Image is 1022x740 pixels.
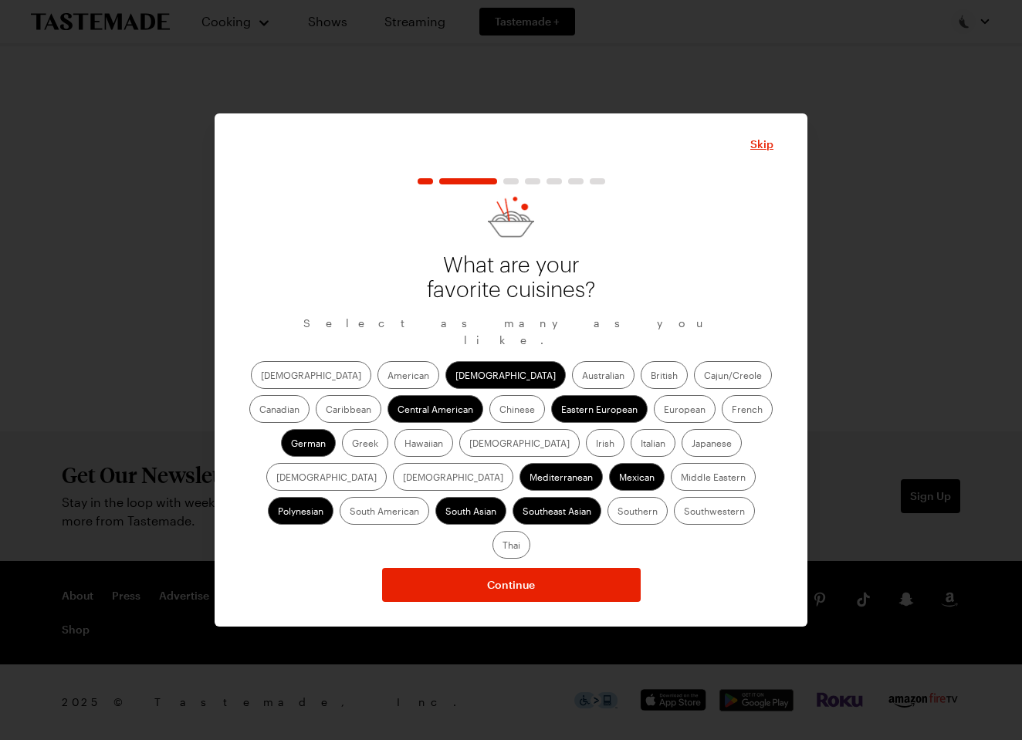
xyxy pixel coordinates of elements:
button: Close [750,137,773,152]
label: British [641,361,688,389]
span: Continue [487,577,535,593]
label: Chinese [489,395,545,423]
label: Thai [492,531,530,559]
label: Irish [586,429,624,457]
label: [DEMOGRAPHIC_DATA] [393,463,513,491]
label: European [654,395,716,423]
button: NextStepButton [382,568,641,602]
label: Hawaiian [394,429,453,457]
label: Mexican [609,463,665,491]
label: Caribbean [316,395,381,423]
label: Central American [387,395,483,423]
label: Polynesian [268,497,333,525]
label: Canadian [249,395,310,423]
label: Southern [607,497,668,525]
label: Italian [631,429,675,457]
p: What are your favorite cuisines? [418,253,604,302]
p: Select as many as you like. [249,315,773,349]
label: American [377,361,439,389]
label: [DEMOGRAPHIC_DATA] [445,361,566,389]
span: Skip [750,137,773,152]
label: Southwestern [674,497,755,525]
label: Eastern European [551,395,648,423]
label: [DEMOGRAPHIC_DATA] [251,361,371,389]
label: Australian [572,361,635,389]
label: Japanese [682,429,742,457]
label: French [722,395,773,423]
label: [DEMOGRAPHIC_DATA] [459,429,580,457]
label: Cajun/Creole [694,361,772,389]
label: Mediterranean [519,463,603,491]
label: South Asian [435,497,506,525]
label: German [281,429,336,457]
label: Middle Eastern [671,463,756,491]
label: Southeast Asian [513,497,601,525]
label: Greek [342,429,388,457]
label: [DEMOGRAPHIC_DATA] [266,463,387,491]
label: South American [340,497,429,525]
